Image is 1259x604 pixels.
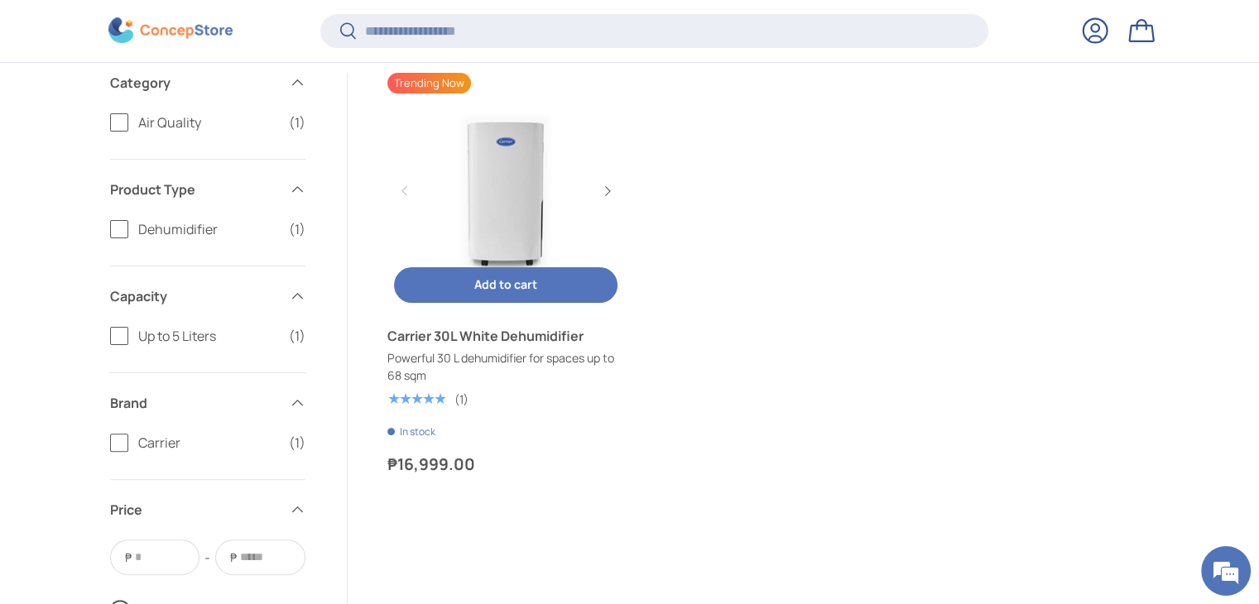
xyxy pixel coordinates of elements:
span: ₱ [123,549,133,566]
span: Category [110,73,279,93]
span: (1) [289,219,305,239]
span: Brand [110,393,279,413]
span: (1) [289,113,305,132]
span: Air Quality [138,113,279,132]
img: ConcepStore [108,18,233,44]
span: Carrier [138,433,279,453]
summary: Brand [110,373,305,433]
span: Trending Now [387,73,471,93]
a: Carrier 30L White Dehumidifier [387,326,624,346]
span: Product Type [110,180,279,199]
summary: Category [110,53,305,113]
summary: Capacity [110,266,305,326]
span: - [204,548,210,568]
span: (1) [289,433,305,453]
summary: Product Type [110,160,305,219]
a: Carrier 30L White Dehumidifier [387,73,624,309]
span: Price [110,500,279,520]
span: Add to cart [474,276,537,292]
span: (1) [289,326,305,346]
span: Dehumidifier [138,219,279,239]
summary: Price [110,480,305,539]
span: ₱ [228,549,238,566]
span: Up to 5 Liters [138,326,279,346]
button: Add to cart [394,267,617,303]
span: Capacity [110,286,279,306]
